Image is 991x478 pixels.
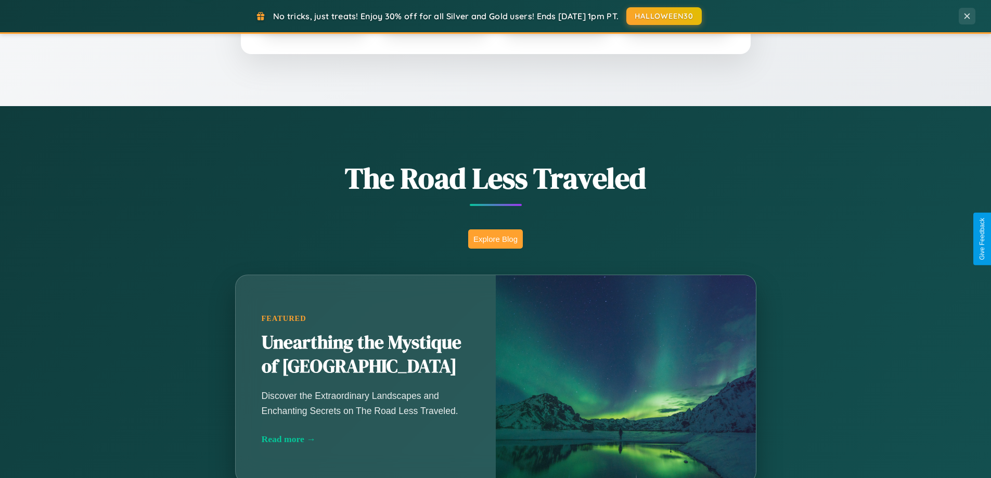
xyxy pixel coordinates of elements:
[262,314,470,323] div: Featured
[468,229,523,249] button: Explore Blog
[184,158,808,198] h1: The Road Less Traveled
[262,434,470,445] div: Read more →
[262,331,470,379] h2: Unearthing the Mystique of [GEOGRAPHIC_DATA]
[273,11,619,21] span: No tricks, just treats! Enjoy 30% off for all Silver and Gold users! Ends [DATE] 1pm PT.
[262,389,470,418] p: Discover the Extraordinary Landscapes and Enchanting Secrets on The Road Less Traveled.
[979,218,986,260] div: Give Feedback
[626,7,702,25] button: HALLOWEEN30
